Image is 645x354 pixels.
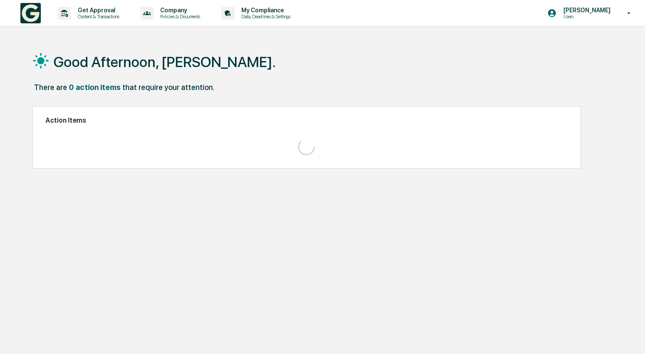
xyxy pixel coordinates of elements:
[45,116,568,124] h2: Action Items
[71,7,124,14] p: Get Approval
[69,83,121,92] div: 0 action items
[557,14,615,20] p: Users
[153,7,204,14] p: Company
[235,7,295,14] p: My Compliance
[54,53,276,70] h1: Good Afternoon, [PERSON_NAME].
[34,83,67,92] div: There are
[153,14,204,20] p: Policies & Documents
[20,3,41,23] img: logo
[235,14,295,20] p: Data, Deadlines & Settings
[71,14,124,20] p: Content & Transactions
[122,83,215,92] div: that require your attention.
[557,7,615,14] p: [PERSON_NAME]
